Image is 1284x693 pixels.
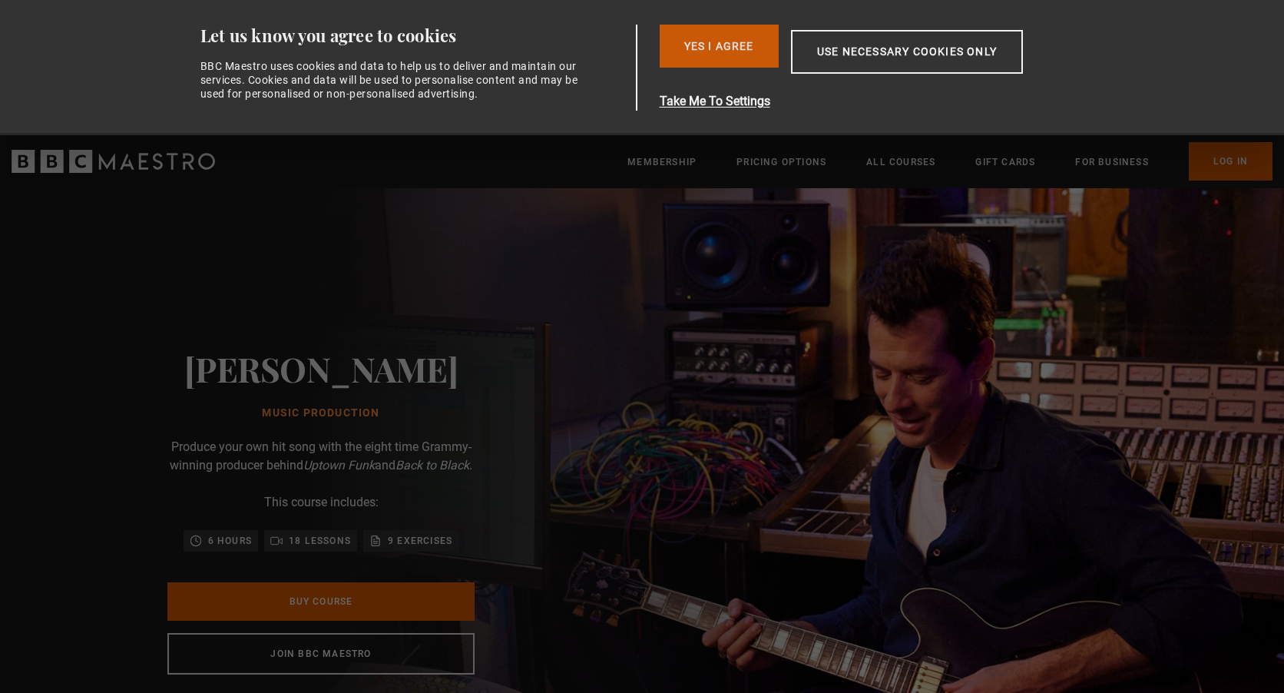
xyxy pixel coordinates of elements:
div: Let us know you agree to cookies [200,25,630,47]
nav: Primary [627,142,1272,181]
i: Uptown Funk [303,458,375,472]
button: Take Me To Settings [660,92,1096,111]
p: 9 exercises [388,533,452,549]
a: Pricing Options [736,154,826,170]
div: BBC Maestro uses cookies and data to help us to deliver and maintain our services. Cookies and da... [200,59,587,101]
h1: Music Production [184,407,458,419]
a: Membership [627,154,697,170]
a: Log In [1189,142,1272,181]
p: This course includes: [264,493,379,512]
a: All Courses [866,154,935,170]
p: 6 hours [208,533,252,549]
p: 18 lessons [289,533,351,549]
h2: [PERSON_NAME] [184,349,458,388]
i: Back to Black [395,458,469,472]
a: Buy Course [167,582,475,621]
svg: BBC Maestro [12,150,215,173]
a: Gift Cards [975,154,1035,170]
p: Produce your own hit song with the eight time Grammy-winning producer behind and . [167,438,475,475]
button: Yes I Agree [660,25,779,68]
a: For business [1075,154,1148,170]
button: Use necessary cookies only [791,30,1023,74]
